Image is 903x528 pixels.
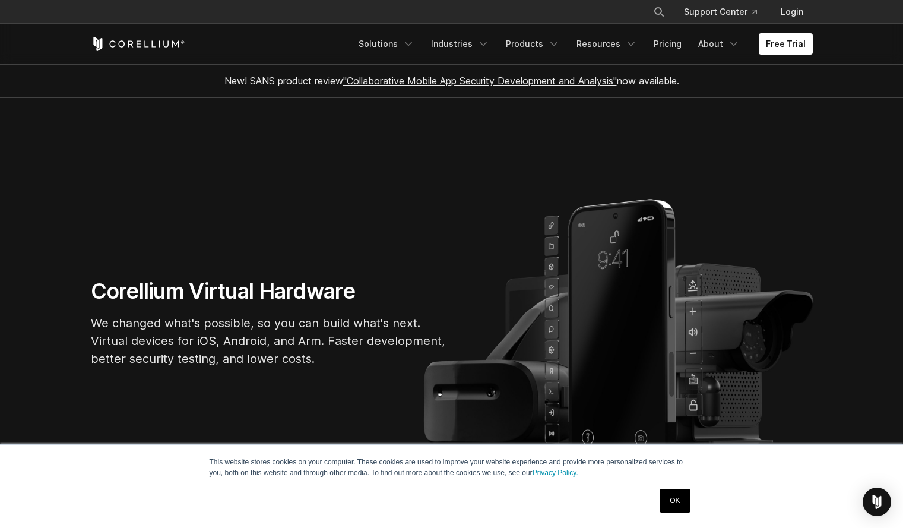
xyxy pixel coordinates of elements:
[674,1,766,23] a: Support Center
[91,314,447,368] p: We changed what's possible, so you can build what's next. Virtual devices for iOS, Android, and A...
[351,33,422,55] a: Solutions
[424,33,496,55] a: Industries
[91,37,185,51] a: Corellium Home
[569,33,644,55] a: Resources
[351,33,813,55] div: Navigation Menu
[533,469,578,477] a: Privacy Policy.
[639,1,813,23] div: Navigation Menu
[863,488,891,516] div: Open Intercom Messenger
[691,33,747,55] a: About
[210,457,694,478] p: This website stores cookies on your computer. These cookies are used to improve your website expe...
[499,33,567,55] a: Products
[343,75,617,87] a: "Collaborative Mobile App Security Development and Analysis"
[660,489,690,513] a: OK
[647,33,689,55] a: Pricing
[759,33,813,55] a: Free Trial
[91,278,447,305] h1: Corellium Virtual Hardware
[648,1,670,23] button: Search
[771,1,813,23] a: Login
[224,75,679,87] span: New! SANS product review now available.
